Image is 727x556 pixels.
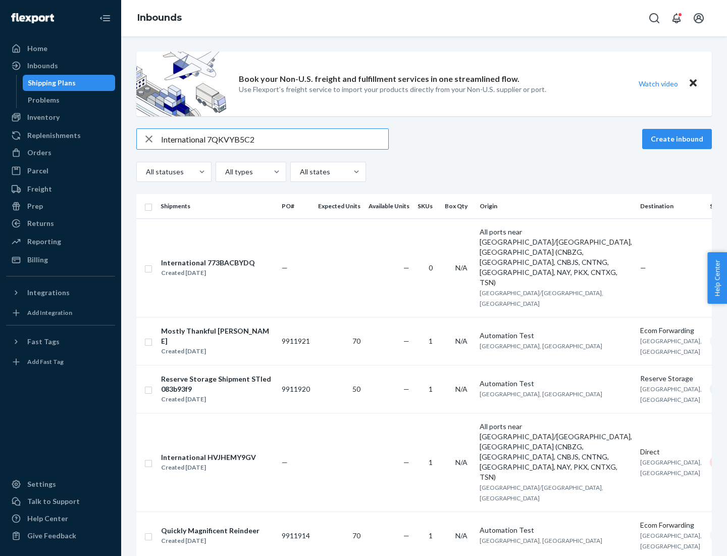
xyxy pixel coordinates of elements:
a: Problems [23,92,116,108]
div: Reporting [27,237,61,247]
div: Fast Tags [27,337,60,347]
td: 9911920 [278,365,314,413]
div: Mostly Thankful [PERSON_NAME] [161,326,273,346]
div: Reserve Storage [640,374,702,384]
div: Give Feedback [27,531,76,541]
td: 9911921 [278,317,314,365]
button: Give Feedback [6,528,115,544]
div: Automation Test [480,525,632,535]
span: [GEOGRAPHIC_DATA], [GEOGRAPHIC_DATA] [640,385,702,403]
a: Shipping Plans [23,75,116,91]
th: Origin [476,194,636,218]
div: Parcel [27,166,48,176]
div: All ports near [GEOGRAPHIC_DATA]/[GEOGRAPHIC_DATA], [GEOGRAPHIC_DATA] (CNBZG, [GEOGRAPHIC_DATA], ... [480,422,632,482]
span: 0 [429,263,433,272]
div: Ecom Forwarding [640,520,702,530]
a: Add Integration [6,305,115,321]
button: Help Center [707,252,727,304]
div: Problems [28,95,60,105]
a: Reporting [6,234,115,250]
div: Help Center [27,514,68,524]
a: Talk to Support [6,493,115,509]
div: Created [DATE] [161,268,255,278]
input: All types [224,167,225,177]
span: [GEOGRAPHIC_DATA], [GEOGRAPHIC_DATA] [480,537,602,544]
span: [GEOGRAPHIC_DATA]/[GEOGRAPHIC_DATA], [GEOGRAPHIC_DATA] [480,289,603,307]
div: Talk to Support [27,496,80,506]
div: International 773BACBYDQ [161,258,255,268]
p: Book your Non-U.S. freight and fulfillment services in one streamlined flow. [239,73,520,85]
th: Expected Units [314,194,365,218]
div: Created [DATE] [161,346,273,356]
div: Ecom Forwarding [640,326,702,336]
span: 1 [429,337,433,345]
div: Quickly Magnificent Reindeer [161,526,259,536]
button: Close Navigation [95,8,115,28]
span: N/A [455,337,468,345]
div: Automation Test [480,331,632,341]
span: [GEOGRAPHIC_DATA], [GEOGRAPHIC_DATA] [640,337,702,355]
input: All statuses [145,167,146,177]
div: Settings [27,479,56,489]
div: Add Integration [27,308,72,317]
th: Available Units [365,194,413,218]
a: Replenishments [6,127,115,144]
div: Returns [27,218,54,228]
div: Add Fast Tag [27,357,64,366]
button: Create inbound [642,129,712,149]
div: Integrations [27,288,70,298]
span: — [403,458,409,467]
a: Home [6,40,115,57]
button: Integrations [6,285,115,301]
div: Created [DATE] [161,536,259,546]
button: Open notifications [666,8,687,28]
span: [GEOGRAPHIC_DATA], [GEOGRAPHIC_DATA] [640,458,702,477]
span: N/A [455,385,468,393]
div: Prep [27,201,43,211]
div: All ports near [GEOGRAPHIC_DATA]/[GEOGRAPHIC_DATA], [GEOGRAPHIC_DATA] (CNBZG, [GEOGRAPHIC_DATA], ... [480,227,632,288]
span: — [282,458,288,467]
span: 1 [429,531,433,540]
div: Billing [27,255,48,265]
input: Search inbounds by name, destination, msku... [161,129,388,149]
span: N/A [455,263,468,272]
span: 70 [352,337,360,345]
div: Freight [27,184,52,194]
span: — [282,263,288,272]
button: Fast Tags [6,334,115,350]
div: Direct [640,447,702,457]
button: Watch video [632,76,685,91]
a: Settings [6,476,115,492]
ol: breadcrumbs [129,4,190,33]
p: Use Flexport’s freight service to import your products directly from your Non-U.S. supplier or port. [239,84,546,95]
button: Open Search Box [644,8,664,28]
div: Created [DATE] [161,394,273,404]
th: PO# [278,194,314,218]
span: N/A [455,531,468,540]
span: [GEOGRAPHIC_DATA]/[GEOGRAPHIC_DATA], [GEOGRAPHIC_DATA] [480,484,603,502]
div: Shipping Plans [28,78,76,88]
span: — [640,263,646,272]
span: — [403,263,409,272]
a: Inbounds [137,12,182,23]
span: 50 [352,385,360,393]
a: Returns [6,215,115,231]
a: Inventory [6,109,115,125]
a: Freight [6,181,115,197]
input: All states [299,167,300,177]
span: [GEOGRAPHIC_DATA], [GEOGRAPHIC_DATA] [480,342,602,350]
div: Orders [27,148,51,158]
div: Automation Test [480,379,632,389]
img: Flexport logo [11,13,54,23]
th: Destination [636,194,706,218]
a: Parcel [6,163,115,179]
span: [GEOGRAPHIC_DATA], [GEOGRAPHIC_DATA] [480,390,602,398]
span: [GEOGRAPHIC_DATA], [GEOGRAPHIC_DATA] [640,532,702,550]
div: Created [DATE] [161,462,256,473]
span: 1 [429,458,433,467]
div: Inbounds [27,61,58,71]
a: Add Fast Tag [6,354,115,370]
button: Close [687,76,700,91]
a: Inbounds [6,58,115,74]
